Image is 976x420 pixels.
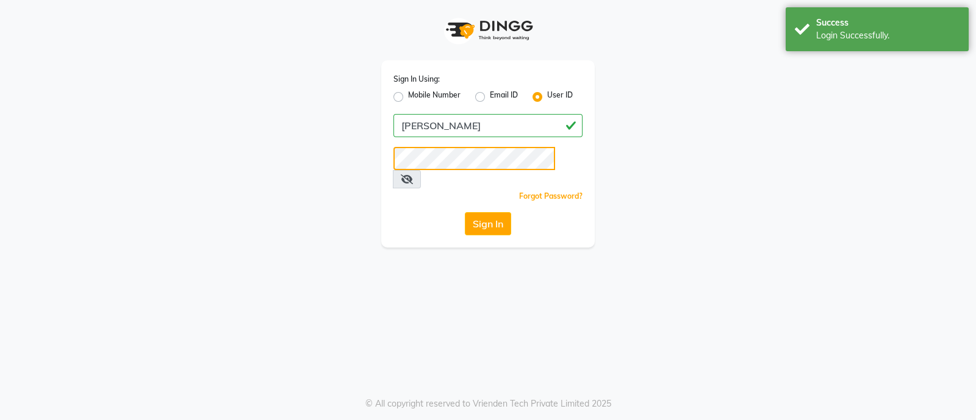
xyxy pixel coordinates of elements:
[393,74,440,85] label: Sign In Using:
[439,12,537,48] img: logo1.svg
[816,16,960,29] div: Success
[519,191,583,201] a: Forgot Password?
[393,147,555,170] input: Username
[490,90,518,104] label: Email ID
[393,114,583,137] input: Username
[816,29,960,42] div: Login Successfully.
[547,90,573,104] label: User ID
[408,90,461,104] label: Mobile Number
[465,212,511,235] button: Sign In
